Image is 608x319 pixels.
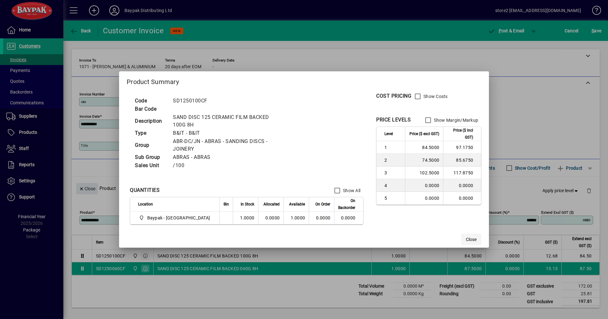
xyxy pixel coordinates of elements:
span: Level [384,130,393,137]
td: SAND DISC 125 CERAMIC FILM BACKED 100G 8H [170,113,285,129]
label: Show Costs [422,93,448,100]
td: 84.5000 [405,141,443,154]
span: 2 [384,157,401,163]
span: On Order [315,201,330,208]
span: 5 [384,195,401,201]
label: Show Margin/Markup [433,117,478,123]
span: Location [138,201,153,208]
span: 4 [384,182,401,189]
td: Sub Group [132,153,170,161]
td: 0.0000 [443,179,481,192]
td: 102.5000 [405,166,443,179]
td: 1.0000 [283,212,309,224]
td: ABRAS - ABRAS [170,153,285,161]
td: 0.0000 [258,212,283,224]
label: Show All [342,187,360,194]
span: Bin [224,201,229,208]
td: 74.5000 [405,154,443,166]
td: B&IT - B&IT [170,129,285,137]
td: 1.0000 [233,212,258,224]
td: ABR-DC/JN - ABRAS - SANDING DISCS - JOINERY [170,137,285,153]
td: Type [132,129,170,137]
span: Price ($ incl GST) [447,127,473,141]
td: 85.6750 [443,154,481,166]
span: Close [466,236,477,243]
span: Allocated [263,201,280,208]
span: Baypak - [GEOGRAPHIC_DATA] [147,215,210,221]
td: 0.0000 [334,212,363,224]
td: 0.0000 [405,179,443,192]
td: 0.0000 [443,192,481,205]
span: 3 [384,170,401,176]
span: 0.0000 [316,215,331,220]
span: Baypak - Onekawa [138,214,212,222]
span: Available [289,201,305,208]
div: QUANTITIES [130,186,160,194]
td: Bar Code [132,105,170,113]
span: Price ($ excl GST) [409,130,439,137]
span: On Backorder [338,197,355,211]
td: Code [132,97,170,105]
td: SD1250100CF [170,97,285,105]
span: 1 [384,144,401,151]
td: 0.0000 [405,192,443,205]
td: Group [132,137,170,153]
h2: Product Summary [119,71,489,90]
td: Sales Unit [132,161,170,170]
span: In Stock [241,201,254,208]
td: 117.8750 [443,166,481,179]
td: Description [132,113,170,129]
div: PRICE LEVELS [376,116,411,124]
div: COST PRICING [376,92,411,100]
td: /100 [170,161,285,170]
button: Close [461,234,481,245]
td: 97.1750 [443,141,481,154]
